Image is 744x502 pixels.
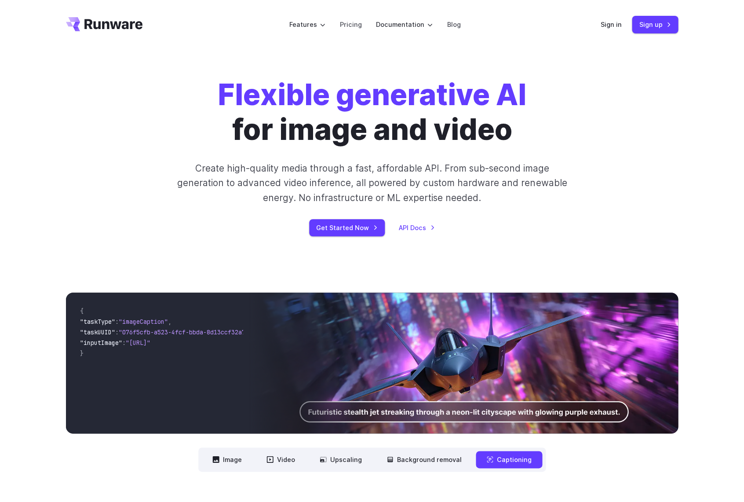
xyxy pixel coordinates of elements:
[256,451,306,468] button: Video
[600,19,621,29] a: Sign in
[309,451,372,468] button: Upscaling
[376,19,433,29] label: Documentation
[80,339,122,347] span: "inputImage"
[218,77,526,147] h1: for image and video
[376,451,472,468] button: Background removal
[80,307,84,315] span: {
[447,19,460,29] a: Blog
[632,16,678,33] a: Sign up
[115,328,119,336] span: :
[399,223,435,233] a: API Docs
[289,19,325,29] label: Features
[80,349,84,357] span: }
[115,318,119,326] span: :
[218,77,526,112] strong: Flexible generative AI
[250,293,678,433] img: Futuristic stealth jet streaking through a neon-lit cityscape with glowing purple exhaust
[119,328,252,336] span: "076f5cfb-a523-4fcf-bbda-8d13ccf32a75"
[80,318,115,326] span: "taskType"
[80,328,115,336] span: "taskUUID"
[126,339,150,347] span: "[URL]"
[168,318,171,326] span: ,
[339,19,361,29] a: Pricing
[176,161,568,205] p: Create high-quality media through a fast, affordable API. From sub-second image generation to adv...
[119,318,168,326] span: "imageCaption"
[122,339,126,347] span: :
[202,451,252,468] button: Image
[476,451,542,468] button: Captioning
[66,17,142,31] a: Go to /
[309,219,385,236] a: Get Started Now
